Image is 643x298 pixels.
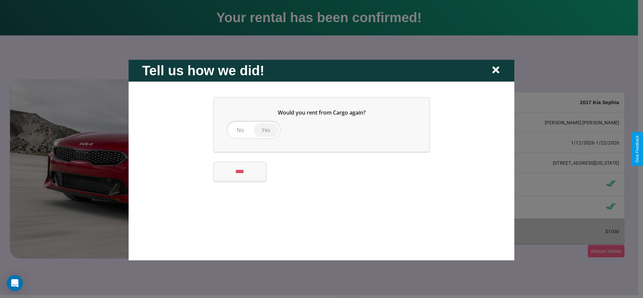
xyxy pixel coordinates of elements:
[262,126,270,133] span: Yes
[278,109,366,116] span: Would you rent from Cargo again?
[142,63,264,78] h2: Tell us how we did!
[237,126,244,133] span: No
[7,275,23,291] div: Open Intercom Messenger
[635,135,640,163] div: Give Feedback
